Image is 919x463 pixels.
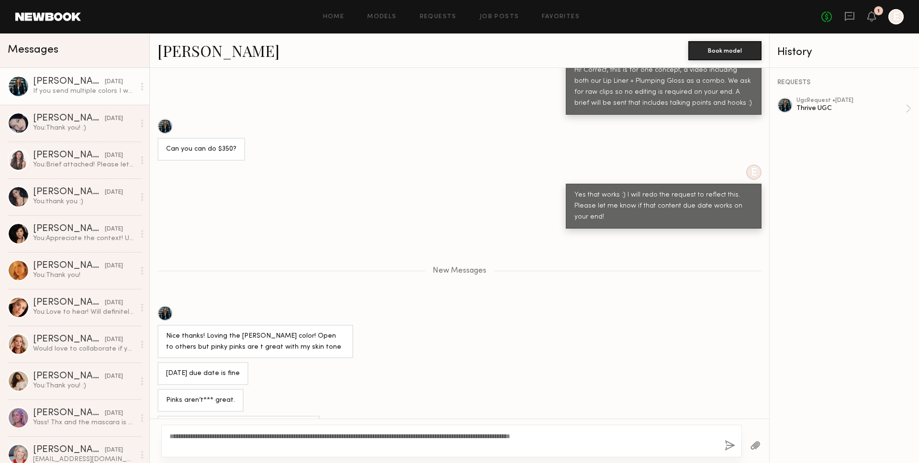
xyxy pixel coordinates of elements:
div: [DATE] [105,446,123,455]
div: If you send multiple colors I won’t be mad 😝 [33,87,135,96]
a: [PERSON_NAME] [157,40,280,61]
div: Hi! Correct, this is for one concept, a video including both our Lip Liner + Plumping Gloss as a ... [574,65,753,109]
button: Book model [688,41,762,60]
a: Favorites [542,14,580,20]
div: [PERSON_NAME] [33,372,105,381]
div: Would love to collaborate if you’re still looking [33,344,135,353]
div: [PERSON_NAME] [33,224,105,234]
div: [DATE] due date is fine [166,368,240,379]
div: [PERSON_NAME] [33,298,105,308]
div: You: Thank you! :) [33,123,135,132]
div: ugc Request • [DATE] [796,98,906,104]
div: You: Thank you! [33,271,135,280]
a: Job Posts [480,14,519,20]
div: Nice thanks! Loving the [PERSON_NAME] color! Open to others but pinky pinks are t great with my s... [166,331,345,353]
div: [PERSON_NAME] [33,445,105,455]
div: [DATE] [105,262,123,271]
span: Messages [8,44,58,55]
div: REQUESTS [777,79,911,86]
div: History [777,47,911,58]
div: [DATE] [105,225,123,234]
div: Can you can do $350? [166,144,236,155]
a: Requests [420,14,457,20]
div: [DATE] [105,151,123,160]
div: [DATE] [105,335,123,344]
div: You: Brief attached! Please let me know if you have any questions :) [33,160,135,169]
div: You: Thank you! :) [33,381,135,390]
div: [DATE] [105,298,123,308]
div: [PERSON_NAME] [33,77,105,87]
div: [DATE] [105,114,123,123]
div: [PERSON_NAME] [33,187,105,197]
div: Pinks aren’t*** great. [166,395,235,406]
a: Home [323,14,345,20]
div: 1 [877,9,880,14]
a: E [888,9,904,24]
div: [PERSON_NAME] [33,114,105,123]
div: You: Love to hear! Will definitely be in touch :) [33,308,135,317]
div: [DATE] [105,77,123,87]
a: Models [367,14,396,20]
span: New Messages [433,267,486,275]
div: You: thank you :) [33,197,135,206]
div: [PERSON_NAME] [33,408,105,418]
a: ugcRequest •[DATE]Thrive UGC [796,98,911,120]
div: [DATE] [105,372,123,381]
div: [PERSON_NAME] [33,151,105,160]
a: Book model [688,46,762,54]
div: [PERSON_NAME] [33,261,105,271]
div: [DATE] [105,409,123,418]
div: Yes that works :) I will redo the request to reflect this. Please let me know if that content due... [574,190,753,223]
div: Thrive UGC [796,104,906,113]
div: Yass! Thx and the mascara is outstanding, of course! [33,418,135,427]
div: You: Appreciate the context! Unfortunately this won't work for our UGC program but if anything ch... [33,234,135,243]
div: [DATE] [105,188,123,197]
div: [PERSON_NAME] [33,335,105,344]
